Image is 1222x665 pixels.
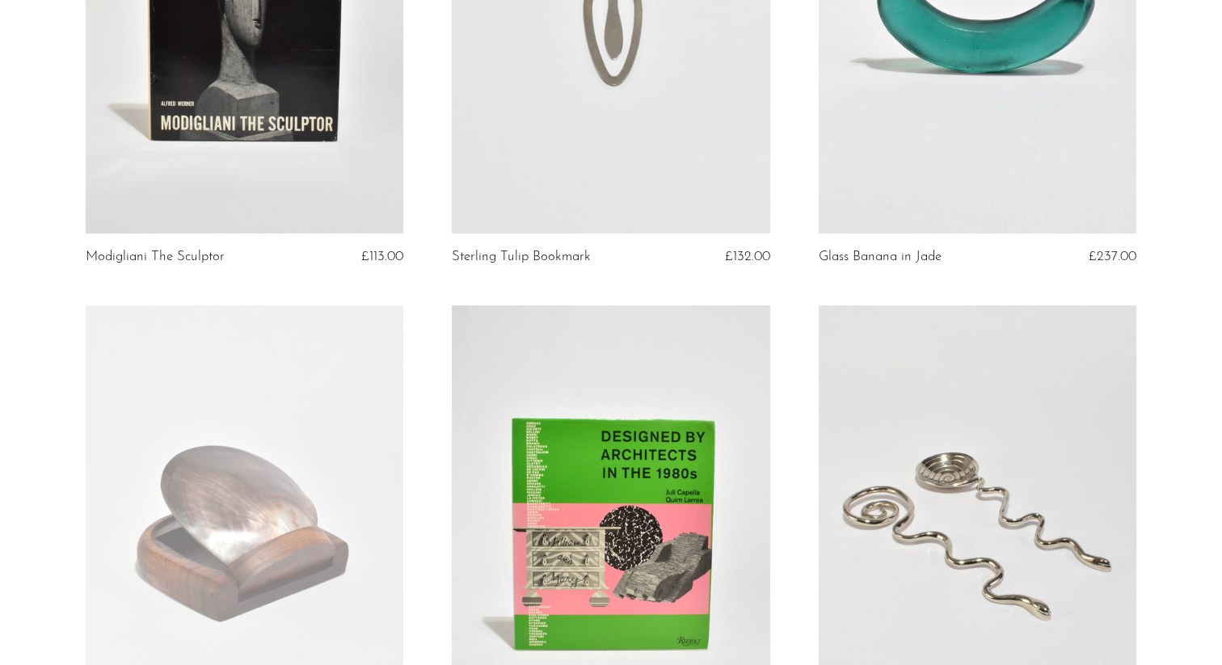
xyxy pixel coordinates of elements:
[86,250,225,264] a: Modigliani The Sculptor
[819,250,942,264] a: Glass Banana in Jade
[452,250,591,264] a: Sterling Tulip Bookmark
[361,250,403,263] span: £113.00
[1089,250,1136,263] span: £237.00
[725,250,770,263] span: £132.00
